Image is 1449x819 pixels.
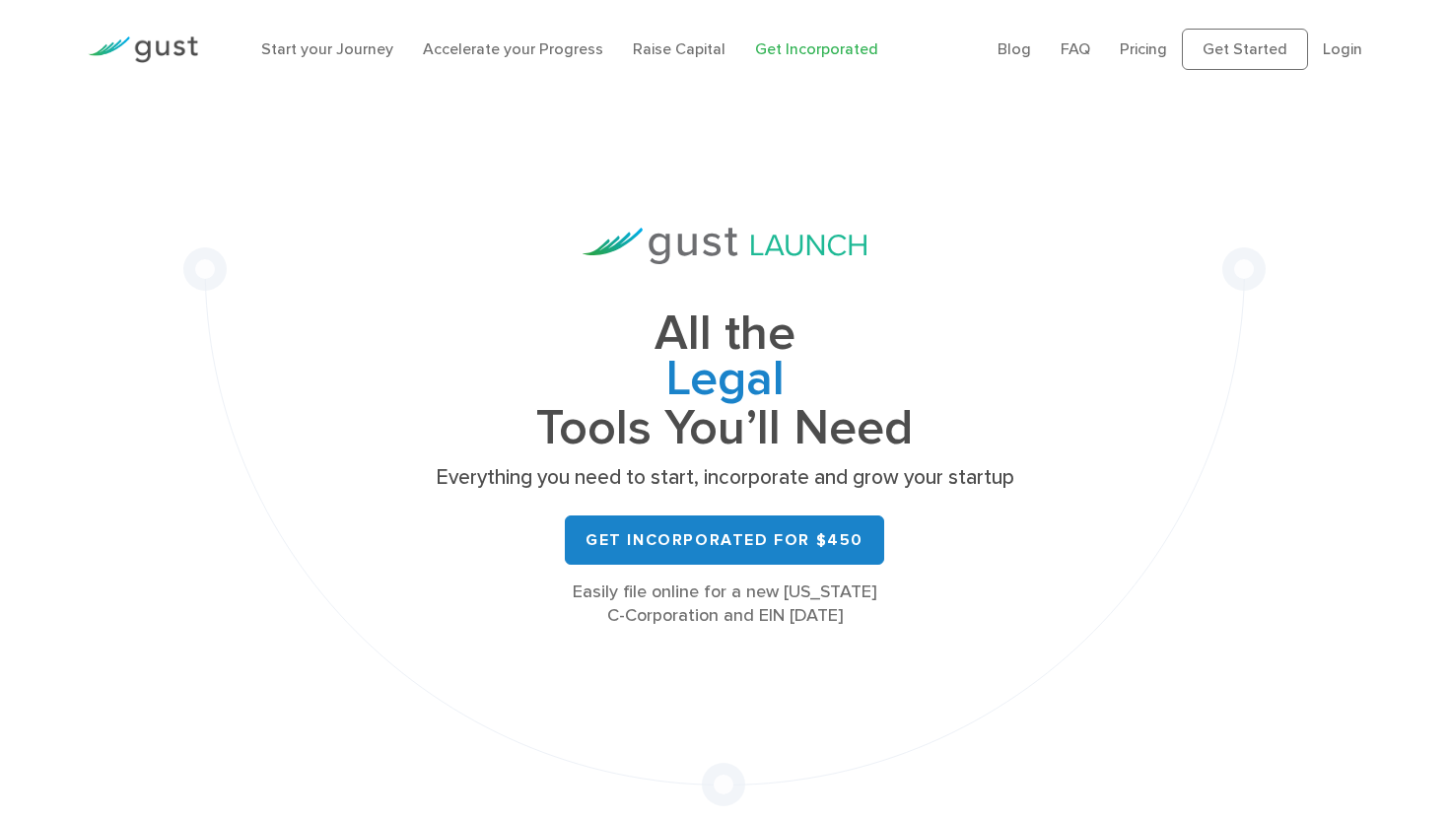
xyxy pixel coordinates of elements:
[565,515,884,565] a: Get Incorporated for $450
[583,228,866,264] img: Gust Launch Logo
[429,357,1020,406] span: Legal
[423,39,603,58] a: Accelerate your Progress
[261,39,393,58] a: Start your Journey
[88,36,198,63] img: Gust Logo
[429,311,1020,450] h1: All the Tools You’ll Need
[429,580,1020,628] div: Easily file online for a new [US_STATE] C-Corporation and EIN [DATE]
[633,39,725,58] a: Raise Capital
[1061,39,1090,58] a: FAQ
[1120,39,1167,58] a: Pricing
[998,39,1031,58] a: Blog
[1323,39,1362,58] a: Login
[1182,29,1308,70] a: Get Started
[429,464,1020,492] p: Everything you need to start, incorporate and grow your startup
[755,39,878,58] a: Get Incorporated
